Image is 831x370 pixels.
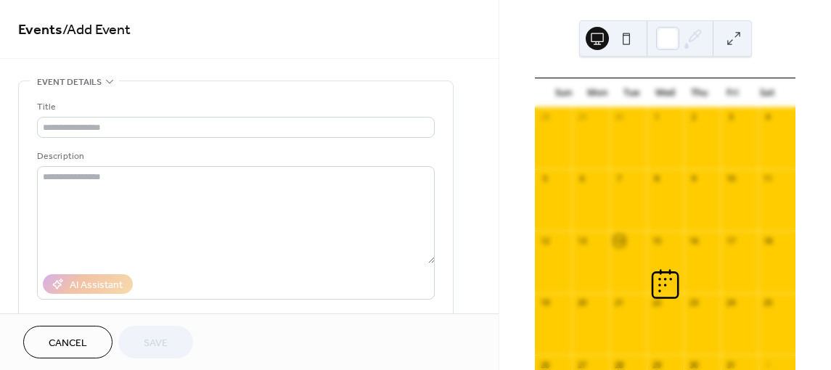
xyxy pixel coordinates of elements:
div: 30 [688,359,699,370]
div: 1 [763,359,774,370]
div: 2 [688,112,699,123]
div: 22 [651,297,662,308]
div: 9 [688,173,699,184]
div: 14 [614,235,625,246]
div: 19 [539,297,550,308]
div: 28 [539,112,550,123]
div: 23 [688,297,699,308]
div: 4 [763,112,774,123]
div: 7 [614,173,625,184]
div: 29 [651,359,662,370]
div: 10 [725,173,736,184]
button: Cancel [23,326,112,358]
div: 3 [725,112,736,123]
div: Wed [648,78,682,107]
span: Event details [37,75,102,90]
div: 26 [539,359,550,370]
div: 5 [539,173,550,184]
div: 30 [614,112,625,123]
div: Title [37,99,432,115]
div: 24 [725,297,736,308]
span: / Add Event [62,16,131,44]
a: Events [18,16,62,44]
div: 17 [725,235,736,246]
div: 16 [688,235,699,246]
div: Fri [716,78,750,107]
div: 25 [763,297,774,308]
div: 11 [763,173,774,184]
div: Tue [614,78,648,107]
div: 15 [651,235,662,246]
div: 6 [576,173,587,184]
div: Thu [682,78,716,107]
div: 29 [576,112,587,123]
div: 12 [539,235,550,246]
div: 28 [614,359,625,370]
div: 21 [614,297,625,308]
div: Description [37,149,432,164]
div: 18 [763,235,774,246]
div: 1 [651,112,662,123]
div: Sat [750,78,784,107]
div: Sun [547,78,581,107]
div: 13 [576,235,587,246]
div: 20 [576,297,587,308]
span: Cancel [49,336,87,351]
div: 31 [725,359,736,370]
div: 27 [576,359,587,370]
div: Mon [581,78,615,107]
div: 8 [651,173,662,184]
